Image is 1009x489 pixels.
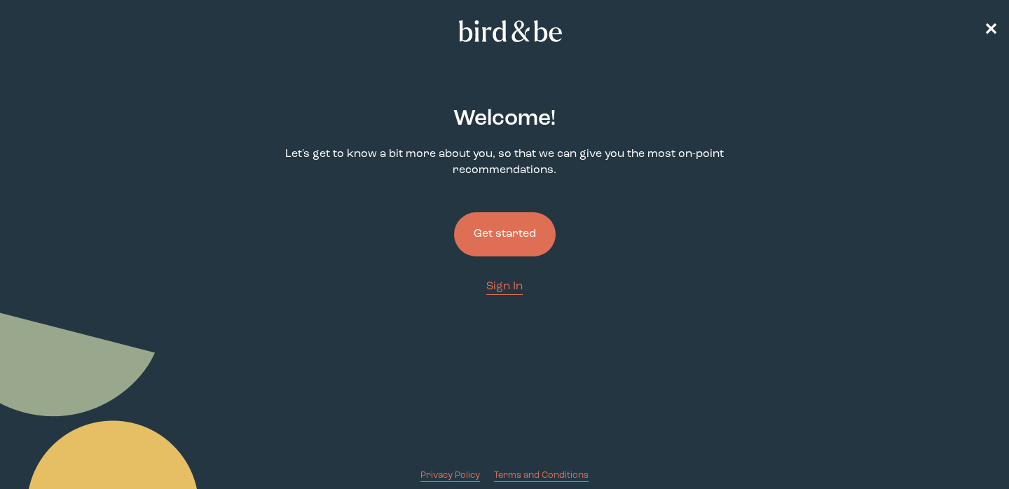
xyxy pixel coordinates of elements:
[984,22,998,39] span: ✕
[939,423,995,475] iframe: Gorgias live chat messenger
[453,103,556,135] h2: Welcome !
[494,471,589,480] span: Terms and Conditions
[486,279,523,295] a: Sign In
[984,19,998,43] a: ✕
[454,190,556,279] a: Get started
[454,212,556,256] button: Get started
[420,469,480,482] a: Privacy Policy
[494,469,589,482] a: Terms and Conditions
[263,146,746,179] p: Let's get to know a bit more about you, so that we can give you the most on-point recommendations.
[420,471,480,480] span: Privacy Policy
[486,281,523,292] span: Sign In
